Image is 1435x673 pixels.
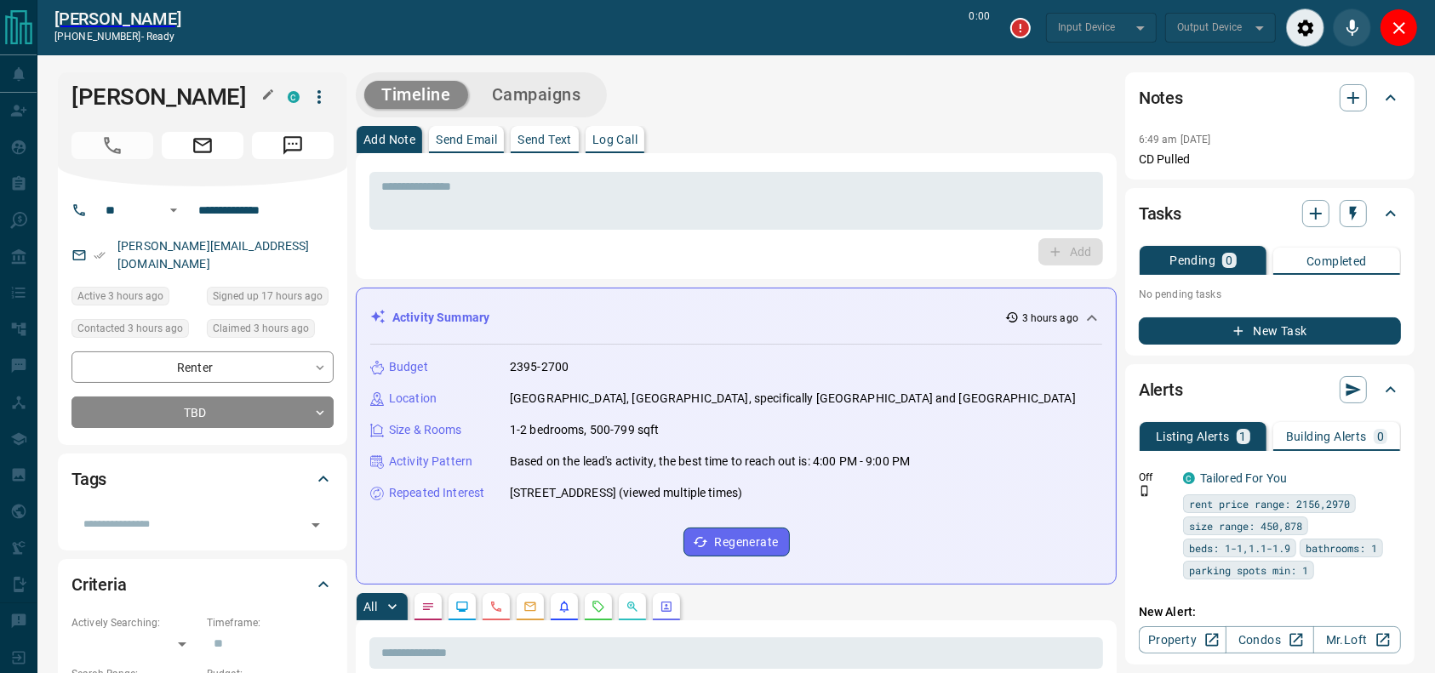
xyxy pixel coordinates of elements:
[207,319,334,343] div: Wed Aug 13 2025
[77,288,163,305] span: Active 3 hours ago
[1139,200,1181,227] h2: Tasks
[510,358,569,376] p: 2395-2700
[489,600,503,613] svg: Calls
[389,421,462,439] p: Size & Rooms
[1313,626,1401,653] a: Mr.Loft
[71,132,153,159] span: Call
[213,320,309,337] span: Claimed 3 hours ago
[1156,431,1230,442] p: Listing Alerts
[510,421,659,439] p: 1-2 bedrooms, 500-799 sqft
[71,564,334,605] div: Criteria
[1022,311,1078,326] p: 3 hours ago
[592,600,605,613] svg: Requests
[389,390,437,408] p: Location
[1139,151,1401,168] p: CD Pulled
[1200,471,1287,485] a: Tailored For You
[207,615,334,630] p: Timeframe:
[392,309,489,327] p: Activity Summary
[71,83,262,111] h1: [PERSON_NAME]
[71,571,127,598] h2: Criteria
[54,29,181,44] p: [PHONE_NUMBER] -
[510,390,1076,408] p: [GEOGRAPHIC_DATA], [GEOGRAPHIC_DATA], specifically [GEOGRAPHIC_DATA] and [GEOGRAPHIC_DATA]
[455,600,469,613] svg: Lead Browsing Activity
[1380,9,1418,47] div: Close
[1139,134,1211,145] p: 6:49 am [DATE]
[1139,603,1401,621] p: New Alert:
[162,132,243,159] span: Email
[510,453,910,471] p: Based on the lead's activity, the best time to reach out is: 4:00 PM - 9:00 PM
[523,600,537,613] svg: Emails
[510,484,742,502] p: [STREET_ADDRESS] (viewed multiple times)
[1189,539,1290,556] span: beds: 1-1,1.1-1.9
[1139,193,1401,234] div: Tasks
[1139,317,1401,345] button: New Task
[389,484,484,502] p: Repeated Interest
[94,249,106,261] svg: Email Verified
[304,513,328,537] button: Open
[1306,539,1377,556] span: bathrooms: 1
[1306,255,1367,267] p: Completed
[363,134,415,145] p: Add Note
[557,600,571,613] svg: Listing Alerts
[421,600,435,613] svg: Notes
[1240,431,1247,442] p: 1
[207,287,334,311] div: Tue Aug 12 2025
[389,358,428,376] p: Budget
[213,288,323,305] span: Signed up 17 hours ago
[592,134,637,145] p: Log Call
[1333,9,1371,47] div: Mute
[288,91,300,103] div: condos.ca
[1286,9,1324,47] div: Audio Settings
[71,287,198,311] div: Wed Aug 13 2025
[1189,495,1350,512] span: rent price range: 2156,2970
[475,81,598,109] button: Campaigns
[71,319,198,343] div: Wed Aug 13 2025
[77,320,183,337] span: Contacted 3 hours ago
[1189,562,1308,579] span: parking spots min: 1
[1226,626,1313,653] a: Condos
[517,134,572,145] p: Send Text
[1139,376,1183,403] h2: Alerts
[71,459,334,499] div: Tags
[163,200,184,220] button: Open
[1139,369,1401,410] div: Alerts
[1139,77,1401,118] div: Notes
[626,600,639,613] svg: Opportunities
[1286,431,1367,442] p: Building Alerts
[1139,470,1173,485] p: Off
[436,134,497,145] p: Send Email
[969,9,990,47] p: 0:00
[71,615,198,630] p: Actively Searching:
[71,351,334,383] div: Renter
[1139,626,1226,653] a: Property
[146,31,175,43] span: ready
[71,396,334,428] div: TBD
[363,601,377,613] p: All
[370,302,1102,334] div: Activity Summary3 hours ago
[683,528,790,556] button: Regenerate
[1226,254,1232,266] p: 0
[71,465,106,493] h2: Tags
[660,600,673,613] svg: Agent Actions
[1139,485,1151,497] svg: Push Notification Only
[1139,282,1401,307] p: No pending tasks
[1183,472,1195,484] div: condos.ca
[389,453,472,471] p: Activity Pattern
[1377,431,1384,442] p: 0
[1169,254,1215,266] p: Pending
[252,132,334,159] span: Message
[1189,517,1302,534] span: size range: 450,878
[364,81,468,109] button: Timeline
[54,9,181,29] a: [PERSON_NAME]
[1139,84,1183,111] h2: Notes
[117,239,310,271] a: [PERSON_NAME][EMAIL_ADDRESS][DOMAIN_NAME]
